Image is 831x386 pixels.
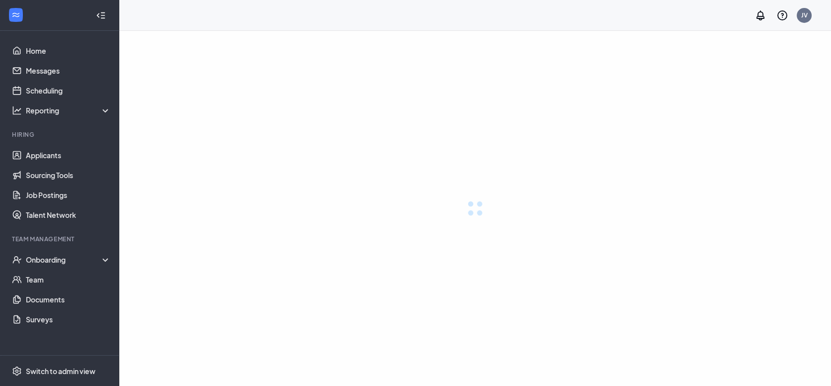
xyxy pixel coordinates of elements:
svg: Notifications [754,9,766,21]
a: Surveys [26,309,111,329]
a: Sourcing Tools [26,165,111,185]
a: Applicants [26,145,111,165]
a: Messages [26,61,111,81]
a: Home [26,41,111,61]
a: Team [26,270,111,289]
svg: QuestionInfo [776,9,788,21]
svg: Settings [12,366,22,376]
a: Job Postings [26,185,111,205]
svg: Analysis [12,105,22,115]
div: Reporting [26,105,111,115]
a: Scheduling [26,81,111,100]
div: Hiring [12,130,109,139]
div: Onboarding [26,255,111,265]
div: Switch to admin view [26,366,95,376]
svg: Collapse [96,10,106,20]
svg: WorkstreamLogo [11,10,21,20]
a: Talent Network [26,205,111,225]
a: Documents [26,289,111,309]
div: Team Management [12,235,109,243]
div: JV [801,11,808,19]
svg: UserCheck [12,255,22,265]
